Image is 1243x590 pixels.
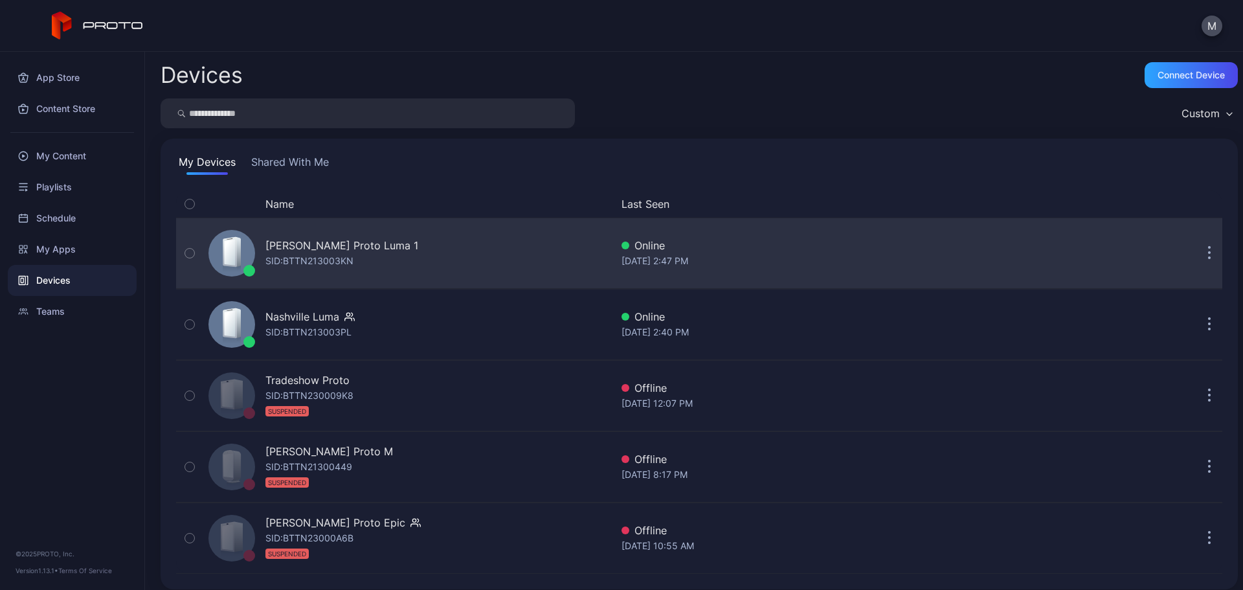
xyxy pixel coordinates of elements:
div: [DATE] 8:17 PM [621,467,1059,482]
a: My Apps [8,234,137,265]
div: Offline [621,380,1059,396]
button: Shared With Me [249,154,331,175]
div: [PERSON_NAME] Proto Luma 1 [265,238,418,253]
div: Online [621,238,1059,253]
h2: Devices [161,63,243,87]
div: Options [1196,196,1222,212]
div: © 2025 PROTO, Inc. [16,549,129,559]
button: Name [265,196,294,212]
button: Last Seen [621,196,1054,212]
div: [DATE] 12:07 PM [621,396,1059,411]
div: [DATE] 2:40 PM [621,324,1059,340]
div: Online [621,309,1059,324]
div: Tradeshow Proto [265,372,350,388]
a: Terms Of Service [58,567,112,574]
div: [PERSON_NAME] Proto Epic [265,515,405,530]
button: Connect device [1145,62,1238,88]
div: SID: BTTN230009K8 [265,388,353,419]
div: Offline [621,523,1059,538]
button: M [1202,16,1222,36]
div: SUSPENDED [265,549,309,559]
span: Version 1.13.1 • [16,567,58,574]
div: SID: BTTN21300449 [265,459,352,490]
div: Custom [1181,107,1220,120]
div: SID: BTTN213003KN [265,253,353,269]
div: SID: BTTN213003PL [265,324,352,340]
div: [DATE] 2:47 PM [621,253,1059,269]
a: Teams [8,296,137,327]
div: Nashville Luma [265,309,339,324]
div: Update Device [1064,196,1181,212]
a: App Store [8,62,137,93]
button: Custom [1175,98,1238,128]
a: My Content [8,141,137,172]
div: SUSPENDED [265,406,309,416]
div: SID: BTTN23000A6B [265,530,353,562]
button: My Devices [176,154,238,175]
div: Offline [621,451,1059,467]
a: Devices [8,265,137,296]
a: Content Store [8,93,137,124]
div: [PERSON_NAME] Proto M [265,444,393,459]
div: SUSPENDED [265,477,309,488]
div: Connect device [1158,70,1225,80]
a: Schedule [8,203,137,234]
a: Playlists [8,172,137,203]
div: [DATE] 10:55 AM [621,538,1059,554]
